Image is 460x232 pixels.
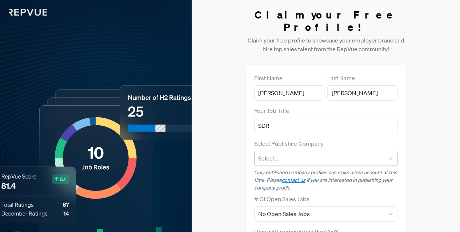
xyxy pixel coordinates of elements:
[254,118,398,133] input: Title
[245,9,407,33] h3: Claim your Free Profile!
[254,139,324,148] label: Select Published Company
[254,106,289,115] label: Your Job Title
[254,195,309,203] label: # Of Open Sales Jobs
[245,36,407,53] p: Claim your free profile to showcase your employer brand and hire top sales talent from the RepVue...
[254,74,283,82] label: First Name
[327,85,397,101] input: Last Name
[327,74,355,82] label: Last Name
[282,177,305,183] a: contact us
[254,169,398,192] p: Only published company profiles can claim a free account at this time. Please if you are interest...
[254,85,324,101] input: First Name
